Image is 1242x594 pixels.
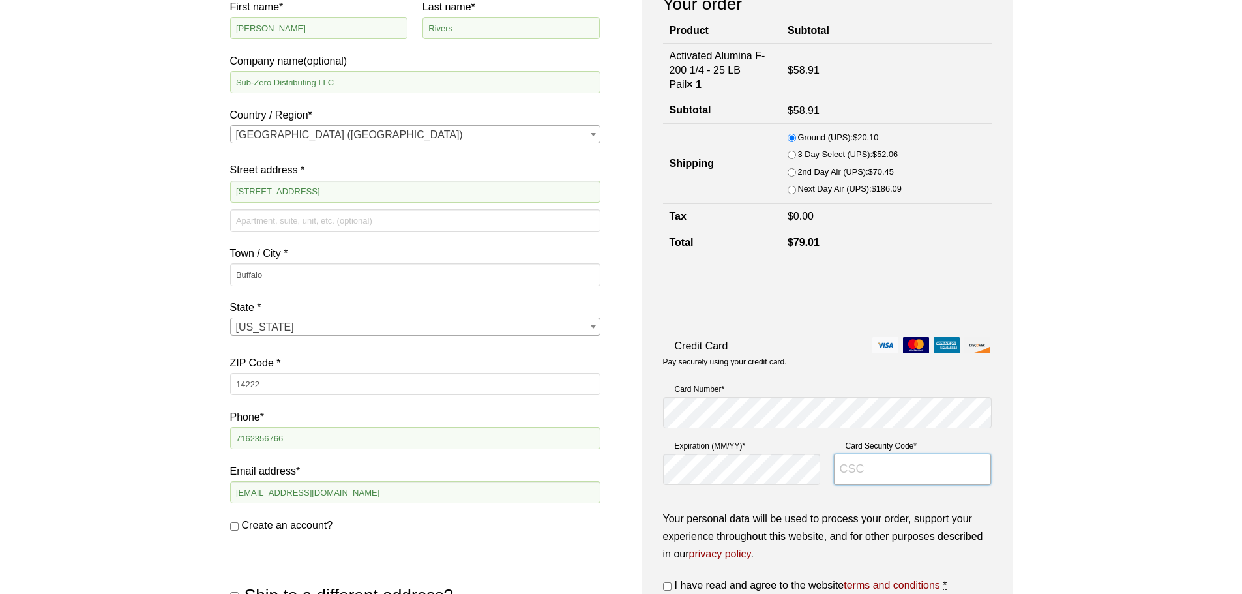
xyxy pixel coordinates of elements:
[231,318,600,336] span: New York
[798,165,894,179] label: 2nd Day Air (UPS):
[853,132,857,142] span: $
[788,237,793,248] span: $
[844,580,940,591] a: terms and conditions
[663,98,781,123] th: Subtotal
[868,167,894,177] bdi: 70.45
[303,55,347,67] span: (optional)
[872,184,876,194] span: $
[230,245,600,262] label: Town / City
[663,19,781,43] th: Product
[663,439,821,453] label: Expiration (MM/YY)
[798,130,879,145] label: Ground (UPS):
[689,548,751,559] a: privacy policy
[788,65,793,76] span: $
[788,105,793,116] span: $
[663,230,781,255] th: Total
[230,125,600,143] span: Country / Region
[230,299,600,316] label: State
[230,318,600,336] span: State
[943,580,947,591] abbr: required
[872,337,898,353] img: visa
[788,211,814,222] bdi: 0.00
[663,357,992,368] p: Pay securely using your credit card.
[834,439,992,453] label: Card Security Code
[872,149,898,159] bdi: 52.06
[781,19,992,43] th: Subtotal
[242,520,333,531] span: Create an account?
[663,43,781,98] td: Activated Alumina F-200 1/4 - 25 LB Pail
[788,211,793,222] span: $
[230,209,600,231] input: Apartment, suite, unit, etc. (optional)
[788,105,820,116] bdi: 58.91
[663,337,992,355] label: Credit Card
[788,65,820,76] bdi: 58.91
[798,147,898,162] label: 3 Day Select (UPS):
[872,149,877,159] span: $
[230,408,600,426] label: Phone
[230,181,600,203] input: House number and street name
[663,269,861,319] iframe: reCAPTCHA
[798,182,902,196] label: Next Day Air (UPS):
[230,106,600,124] label: Country / Region
[663,204,781,230] th: Tax
[687,79,702,90] strong: × 1
[868,167,873,177] span: $
[230,161,600,179] label: Street address
[663,383,992,396] label: Card Number
[834,454,992,485] input: CSC
[675,580,940,591] span: I have read and agree to the website
[872,184,902,194] bdi: 186.09
[663,378,992,496] fieldset: Payment Info
[663,510,992,563] p: Your personal data will be used to process your order, support your experience throughout this we...
[934,337,960,353] img: amex
[230,354,600,372] label: ZIP Code
[231,126,600,144] span: United States (US)
[230,522,239,531] input: Create an account?
[663,124,781,204] th: Shipping
[230,462,600,480] label: Email address
[788,237,820,248] bdi: 79.01
[663,582,672,591] input: I have read and agree to the websiteterms and conditions *
[964,337,990,353] img: discover
[903,337,929,353] img: mastercard
[853,132,878,142] bdi: 20.10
